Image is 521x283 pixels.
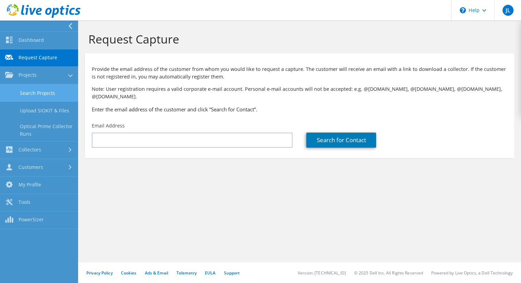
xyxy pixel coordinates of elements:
span: JL [503,5,513,16]
a: Cookies [121,270,137,276]
p: Note: User registration requires a valid corporate e-mail account. Personal e-mail accounts will ... [92,85,507,100]
a: EULA [205,270,215,276]
a: Support [224,270,240,276]
li: © 2025 Dell Inc. All Rights Reserved [354,270,423,276]
li: Version: [TECHNICAL_ID] [298,270,346,276]
h1: Request Capture [88,32,507,46]
a: Search for Contact [306,133,376,148]
p: Provide the email address of the customer from whom you would like to request a capture. The cust... [92,65,507,81]
h3: Enter the email address of the customer and click “Search for Contact”. [92,106,507,113]
svg: \n [460,7,466,13]
li: Powered by Live Optics, a Dell Technology [431,270,513,276]
label: Email Address [92,122,125,129]
a: Ads & Email [145,270,168,276]
a: Telemetry [176,270,197,276]
a: Privacy Policy [86,270,113,276]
